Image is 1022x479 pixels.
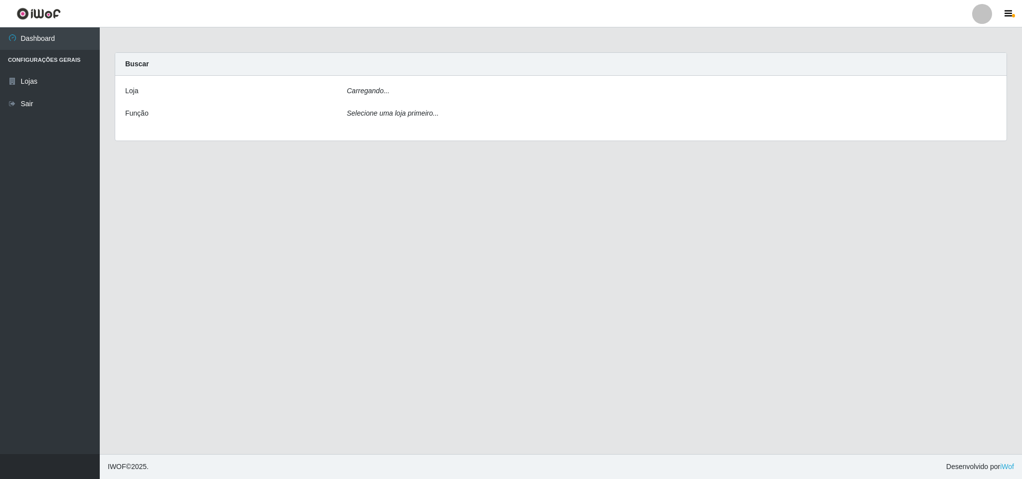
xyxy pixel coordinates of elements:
span: Desenvolvido por [946,462,1014,472]
i: Selecione uma loja primeiro... [347,109,438,117]
img: CoreUI Logo [16,7,61,20]
a: iWof [1000,463,1014,471]
label: Função [125,108,149,119]
span: IWOF [108,463,126,471]
label: Loja [125,86,138,96]
strong: Buscar [125,60,149,68]
span: © 2025 . [108,462,149,472]
i: Carregando... [347,87,390,95]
